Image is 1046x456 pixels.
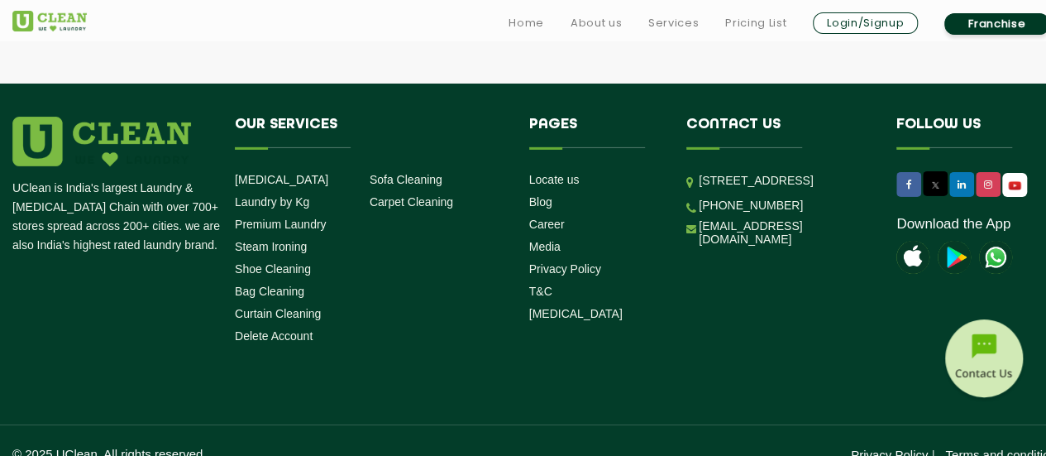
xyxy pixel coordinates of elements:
[896,216,1010,233] a: Download the App
[896,117,1042,148] h4: Follow us
[529,285,552,298] a: T&C
[370,173,442,186] a: Sofa Cleaning
[943,319,1025,402] img: contact-btn
[235,262,311,276] a: Shoe Cleaning
[235,218,327,231] a: Premium Laundry
[235,307,321,320] a: Curtain Cleaning
[235,240,307,253] a: Steam Ironing
[699,199,803,212] a: [PHONE_NUMBER]
[529,117,662,148] h4: Pages
[235,117,504,148] h4: Our Services
[896,241,929,274] img: apple-icon.png
[509,13,544,33] a: Home
[699,171,872,190] p: [STREET_ADDRESS]
[529,195,552,209] a: Blog
[235,173,328,186] a: [MEDICAL_DATA]
[529,218,565,231] a: Career
[725,13,786,33] a: Pricing List
[529,307,623,320] a: [MEDICAL_DATA]
[12,11,87,31] img: UClean Laundry and Dry Cleaning
[529,240,561,253] a: Media
[12,179,222,255] p: UClean is India's largest Laundry & [MEDICAL_DATA] Chain with over 700+ stores spread across 200+...
[938,241,971,274] img: playstoreicon.png
[813,12,918,34] a: Login/Signup
[235,285,304,298] a: Bag Cleaning
[648,13,699,33] a: Services
[12,117,191,166] img: logo.png
[1004,177,1025,194] img: UClean Laundry and Dry Cleaning
[529,262,601,276] a: Privacy Policy
[235,329,313,343] a: Delete Account
[979,241,1012,274] img: UClean Laundry and Dry Cleaning
[529,173,580,186] a: Locate us
[370,195,453,209] a: Carpet Cleaning
[235,195,309,209] a: Laundry by Kg
[571,13,622,33] a: About us
[699,219,872,246] a: [EMAIL_ADDRESS][DOMAIN_NAME]
[686,117,872,148] h4: Contact us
